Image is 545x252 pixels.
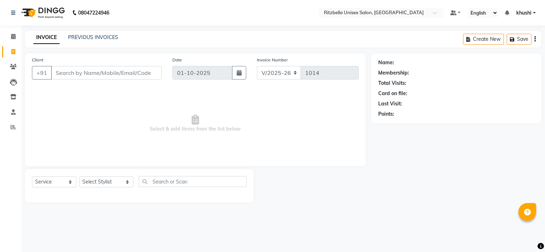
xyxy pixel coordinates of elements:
[78,3,109,23] b: 08047224946
[32,88,359,159] span: Select & add items from the list below
[18,3,67,23] img: logo
[378,59,394,66] div: Name:
[139,176,247,187] input: Search or Scan
[51,66,162,80] input: Search by Name/Mobile/Email/Code
[515,224,538,245] iframe: chat widget
[378,90,407,97] div: Card on file:
[378,80,406,87] div: Total Visits:
[172,57,182,63] label: Date
[257,57,288,63] label: Invoice Number
[378,100,402,108] div: Last Visit:
[378,69,409,77] div: Membership:
[516,9,532,17] span: khushi
[32,57,43,63] label: Client
[33,31,60,44] a: INVOICE
[378,110,394,118] div: Points:
[68,34,118,40] a: PREVIOUS INVOICES
[463,34,504,45] button: Create New
[507,34,532,45] button: Save
[32,66,52,80] button: +91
